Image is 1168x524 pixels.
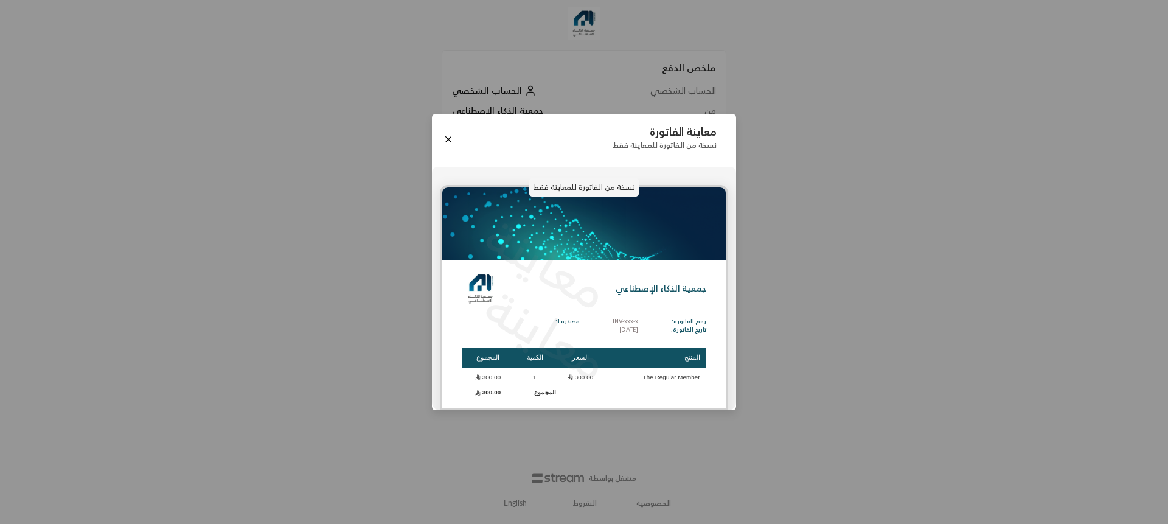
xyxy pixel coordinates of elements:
p: تاريخ الفاتورة: [671,326,706,335]
p: معاينة [472,200,622,328]
span: 1 [529,373,541,382]
p: معاينة [472,270,622,399]
p: معاينة الفاتورة [613,125,717,139]
p: نسخة من الفاتورة للمعاينة فقط [613,141,717,150]
th: المنتج [605,348,706,368]
img: Logo [462,271,499,307]
p: INV-xxx-x [613,317,638,326]
td: المجموع [514,386,556,399]
table: Products [462,347,706,400]
p: رقم الفاتورة: [671,317,706,326]
td: The Regular Member [605,369,706,385]
p: نسخة من الفاتورة للمعاينة فقط [529,178,639,197]
button: Close [442,133,455,146]
p: جمعية الذكاء الإصطناعي [616,282,706,295]
td: 300.00 [462,369,514,385]
td: 300.00 [462,386,514,399]
img: header_mtnhr.png [442,187,726,260]
th: المجموع [462,348,514,368]
p: [DATE] [613,326,638,335]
